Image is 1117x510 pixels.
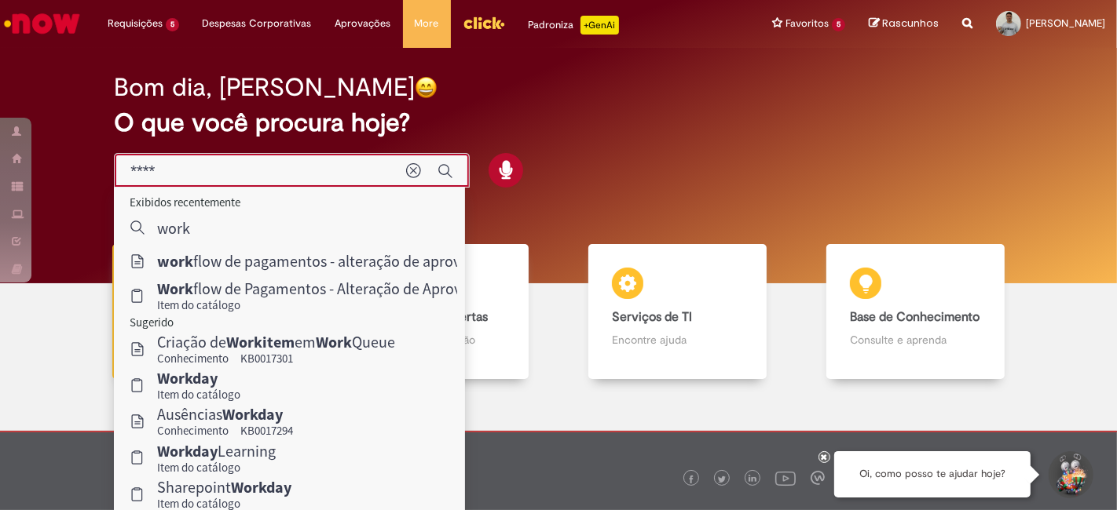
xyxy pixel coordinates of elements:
b: Base de Conhecimento [850,309,980,325]
span: 5 [832,18,845,31]
div: Oi, como posso te ajudar hoje? [834,451,1031,497]
a: Base de Conhecimento Consulte e aprenda [797,244,1035,380]
span: [PERSON_NAME] [1026,16,1105,30]
h2: O que você procura hoje? [114,109,1003,137]
p: +GenAi [580,16,619,35]
span: 5 [166,18,179,31]
a: Tirar dúvidas Tirar dúvidas com Lupi Assist e Gen Ai [82,244,320,380]
span: Despesas Corporativas [203,16,312,31]
img: logo_footer_linkedin.png [749,475,756,484]
span: Rascunhos [882,16,939,31]
a: Rascunhos [869,16,939,31]
img: happy-face.png [415,76,438,99]
button: Iniciar Conversa de Suporte [1046,451,1093,498]
b: Serviços de TI [612,309,692,325]
span: More [415,16,439,31]
img: logo_footer_youtube.png [775,468,796,488]
span: Requisições [108,16,163,31]
img: logo_footer_twitter.png [718,475,726,483]
div: Padroniza [529,16,619,35]
img: ServiceNow [2,8,82,39]
img: click_logo_yellow_360x200.png [463,11,505,35]
img: logo_footer_facebook.png [687,475,695,483]
p: Encontre ajuda [612,332,744,348]
h2: Bom dia, [PERSON_NAME] [114,74,415,101]
span: Favoritos [786,16,829,31]
a: Serviços de TI Encontre ajuda [558,244,797,380]
span: Aprovações [335,16,391,31]
b: Catálogo de Ofertas [374,309,488,325]
p: Consulte e aprenda [850,332,982,348]
img: logo_footer_workplace.png [811,471,825,485]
